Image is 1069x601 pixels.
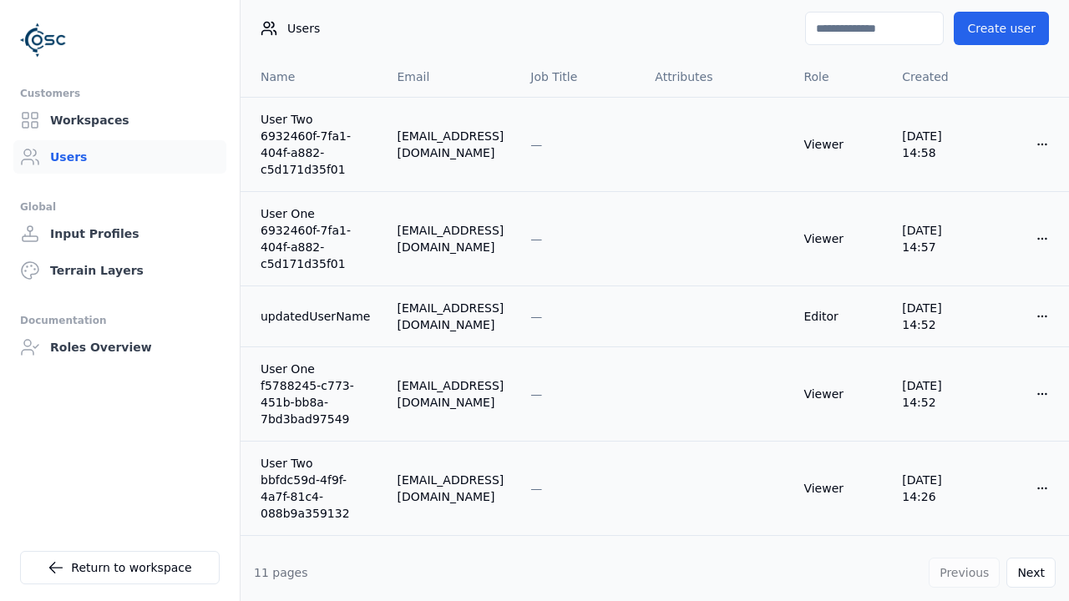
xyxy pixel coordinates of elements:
span: — [530,232,542,245]
th: Created [889,57,984,97]
div: Documentation [20,311,220,331]
img: Logo [20,17,67,63]
div: [DATE] 14:26 [902,472,970,505]
span: — [530,138,542,151]
div: [EMAIL_ADDRESS][DOMAIN_NAME] [397,128,504,161]
a: User Two bbfdc59d-4f9f-4a7f-81c4-088b9a359132 [261,455,370,522]
div: [EMAIL_ADDRESS][DOMAIN_NAME] [397,472,504,505]
a: Terrain Layers [13,254,226,287]
div: [EMAIL_ADDRESS][DOMAIN_NAME] [397,222,504,255]
span: — [530,387,542,401]
a: Workspaces [13,104,226,137]
div: Viewer [803,386,875,402]
th: Job Title [517,57,641,97]
span: 11 pages [254,566,308,579]
div: Global [20,197,220,217]
span: Users [287,20,320,37]
button: Create user [954,12,1049,45]
div: Viewer [803,480,875,497]
a: Users [13,140,226,174]
th: Email [383,57,517,97]
span: — [530,482,542,495]
div: [DATE] 14:57 [902,222,970,255]
a: Roles Overview [13,331,226,364]
div: [DATE] 14:58 [902,128,970,161]
div: [EMAIL_ADDRESS][DOMAIN_NAME] [397,300,504,333]
th: Attributes [641,57,790,97]
a: User One f5788245-c773-451b-bb8a-7bd3bad97549 [261,361,370,427]
th: Name [241,57,383,97]
button: Next [1006,558,1056,588]
th: Role [790,57,889,97]
span: — [530,310,542,323]
a: User One 6932460f-7fa1-404f-a882-c5d171d35f01 [261,205,370,272]
div: Customers [20,83,220,104]
div: Viewer [803,136,875,153]
a: updatedUserName [261,308,370,325]
div: [DATE] 14:52 [902,377,970,411]
div: Editor [803,308,875,325]
a: User Two 6932460f-7fa1-404f-a882-c5d171d35f01 [261,111,370,178]
a: Return to workspace [20,551,220,584]
a: Input Profiles [13,217,226,250]
div: [DATE] 14:52 [902,300,970,333]
div: Viewer [803,230,875,247]
div: [EMAIL_ADDRESS][DOMAIN_NAME] [397,377,504,411]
